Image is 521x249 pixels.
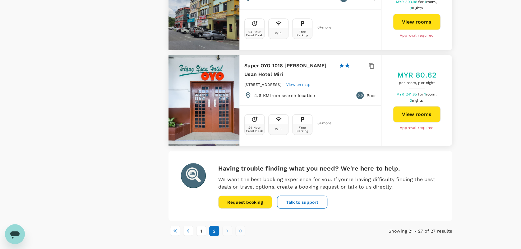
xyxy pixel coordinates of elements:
[294,126,311,133] div: Free Parking
[5,224,25,244] iframe: Button to launch messaging window
[168,226,357,236] nav: pagination navigation
[244,82,281,87] span: [STREET_ADDRESS]
[275,32,282,35] div: Wifi
[393,14,440,30] button: View rooms
[396,92,418,96] span: MYR 241.85
[218,176,440,191] p: We want the best booking experience for you. If you're having difficulty finding the best deals o...
[410,6,424,10] span: 3
[412,98,423,103] span: nights
[424,92,437,96] span: 1
[418,92,424,96] span: for
[246,30,263,37] div: 24 Hour Front Desk
[218,196,272,209] button: Request booking
[286,82,311,87] a: View on map
[283,82,286,87] span: -
[357,92,363,99] span: 5.5
[246,126,263,133] div: 24 Hour Front Desk
[397,80,436,86] span: per room, per night
[357,228,452,234] p: Showing 21 - 27 of 27 results
[412,6,423,10] span: nights
[286,82,311,87] span: View on map
[393,106,440,122] button: View rooms
[294,30,311,37] div: Free Parking
[366,92,376,99] p: Poor
[277,196,327,209] button: Talk to support
[183,226,193,236] button: Go to previous page
[254,92,315,99] p: 4.6 KM from search location
[410,98,424,103] span: 3
[196,226,206,236] button: Go to page 1
[400,33,434,39] span: Approval required
[170,226,180,236] button: Go to first page
[317,121,327,125] span: 8 + more
[244,61,334,79] h6: Super OYO 1018 [PERSON_NAME] Usan Hotel Miri
[209,226,219,236] button: page 2
[400,125,434,131] span: Approval required
[218,163,440,173] h6: Having trouble finding what you need? We're here to help.
[275,127,282,131] div: Wifi
[397,70,436,80] h5: MYR 80.62
[317,25,327,29] span: 6 + more
[426,92,436,96] span: room,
